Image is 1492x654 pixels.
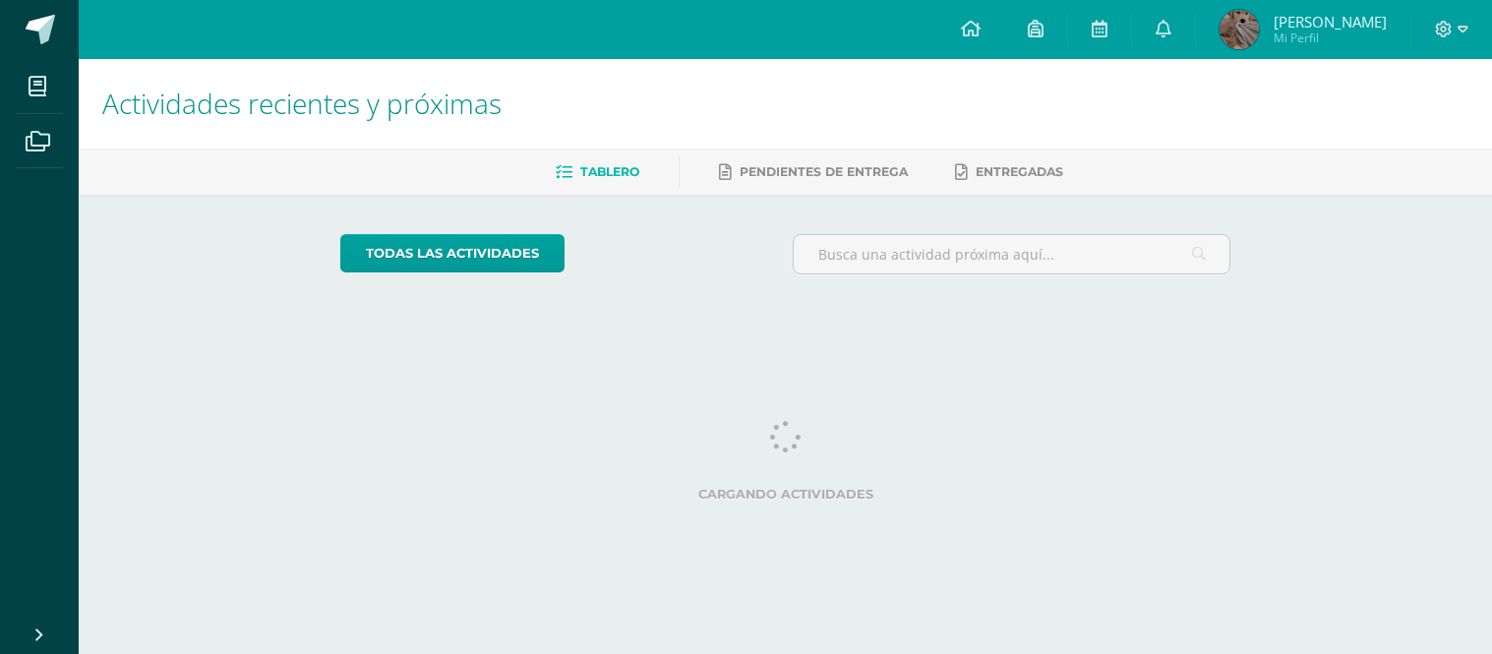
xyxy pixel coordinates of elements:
[1274,30,1387,46] span: Mi Perfil
[1274,12,1387,31] span: [PERSON_NAME]
[955,156,1063,188] a: Entregadas
[580,164,639,179] span: Tablero
[556,156,639,188] a: Tablero
[719,156,908,188] a: Pendientes de entrega
[1220,10,1259,49] img: 31939a3c825507503baf5dccd1318a21.png
[102,85,502,122] span: Actividades recientes y próximas
[976,164,1063,179] span: Entregadas
[340,234,565,272] a: todas las Actividades
[340,487,1230,502] label: Cargando actividades
[794,235,1229,273] input: Busca una actividad próxima aquí...
[740,164,908,179] span: Pendientes de entrega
